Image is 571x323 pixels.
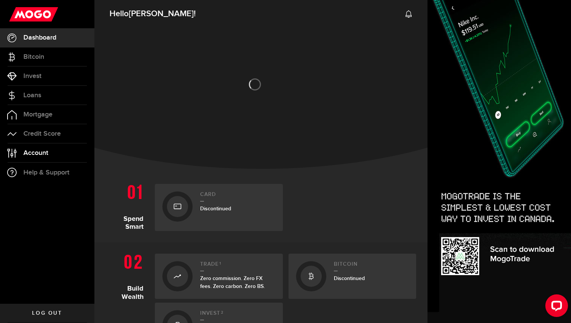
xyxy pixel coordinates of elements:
[155,254,283,299] a: Trade1Zero commission. Zero FX fees. Zero carbon. Zero BS.
[23,150,48,156] span: Account
[200,261,275,271] h2: Trade
[129,9,194,19] span: [PERSON_NAME]
[200,191,275,202] h2: Card
[200,310,275,320] h2: Invest
[32,311,62,316] span: Log out
[289,254,417,299] a: BitcoinDiscontinued
[23,111,52,118] span: Mortgage
[23,92,41,99] span: Loans
[23,73,42,80] span: Invest
[155,184,283,231] a: CardDiscontinued
[23,34,56,41] span: Dashboard
[23,130,61,137] span: Credit Score
[539,291,571,323] iframe: LiveChat chat widget
[200,205,231,212] span: Discontinued
[23,169,69,176] span: Help & Support
[106,180,149,231] h1: Spend Smart
[334,261,409,271] h2: Bitcoin
[221,310,224,315] sup: 2
[334,275,365,282] span: Discontinued
[219,261,221,266] sup: 1
[200,275,265,289] span: Zero commission. Zero FX fees. Zero carbon. Zero BS.
[110,6,196,22] span: Hello !
[23,54,44,60] span: Bitcoin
